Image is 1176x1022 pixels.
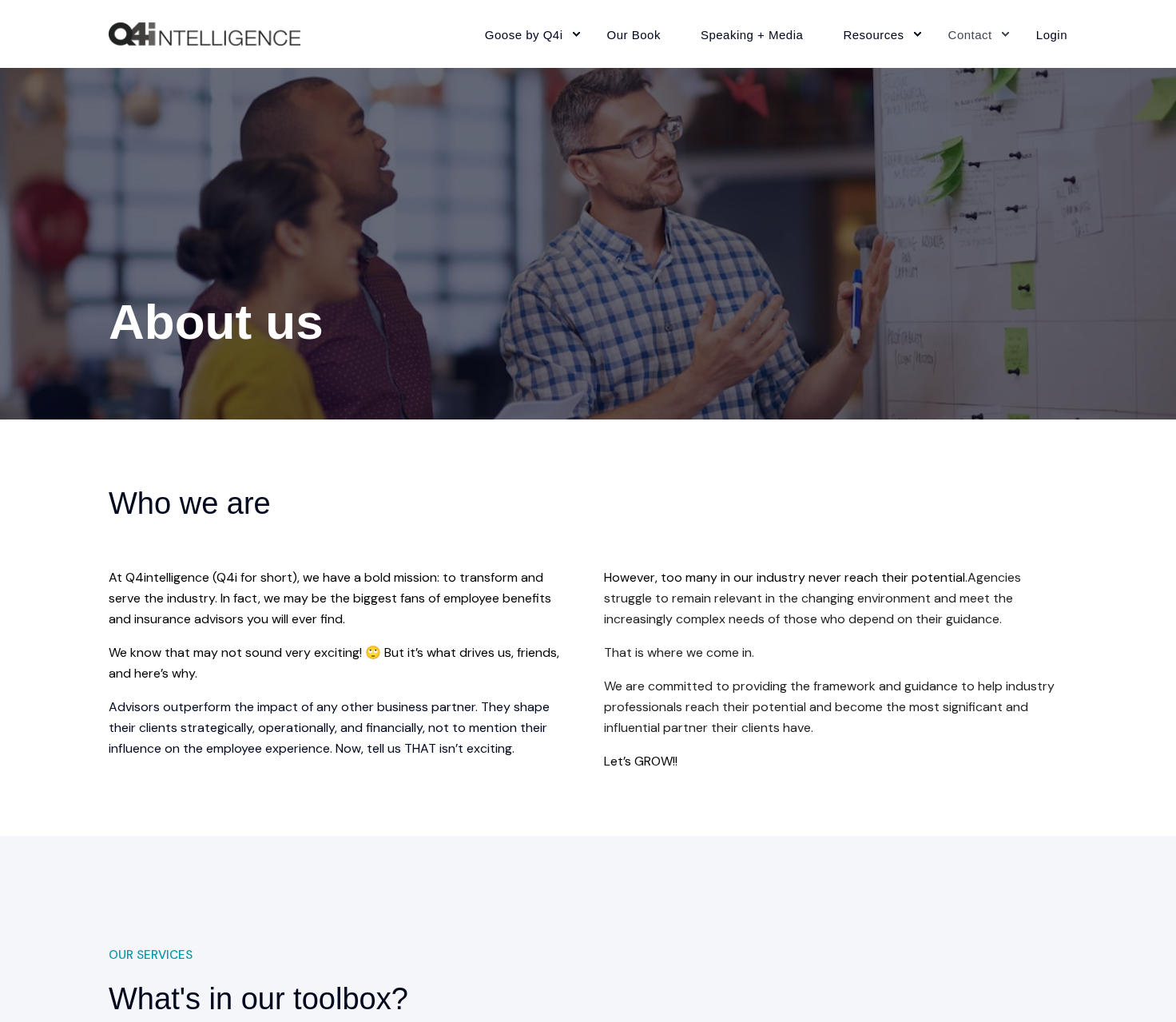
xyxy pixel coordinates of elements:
[109,22,300,46] a: Back to Home
[109,644,559,682] span: We know that may not sound very exciting! 🙄 But it’s what drives us, friends, and here’s why.
[109,944,193,967] span: OUR SERVICES
[109,590,551,627] span: y. In fact, we may be the biggest fans of employee benefits and insurance advisors you will ever ...
[604,569,967,586] span: However, too many in our industry never reach their potential.
[604,753,677,769] span: Let’s GROW!!
[109,979,644,1019] h2: What's in our toolbox?
[109,483,644,523] h2: Who we are
[604,569,1021,627] span: Agencies struggle to remain relevant in the changing environment and meet the increasingly comple...
[604,644,754,661] span: That is where we come in.
[109,698,550,757] span: Advisors outperform the impact of any other business partner. They shape their clients strategica...
[604,678,1055,736] span: We are committed to providing the framework and guidance to help industry professionals reach the...
[109,294,324,349] span: About us
[109,569,543,606] span: At Q4intelligence (Q4i for short), we have a bold mission: to transform and serve the industr
[109,22,300,46] img: Q4intelligence, LLC logo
